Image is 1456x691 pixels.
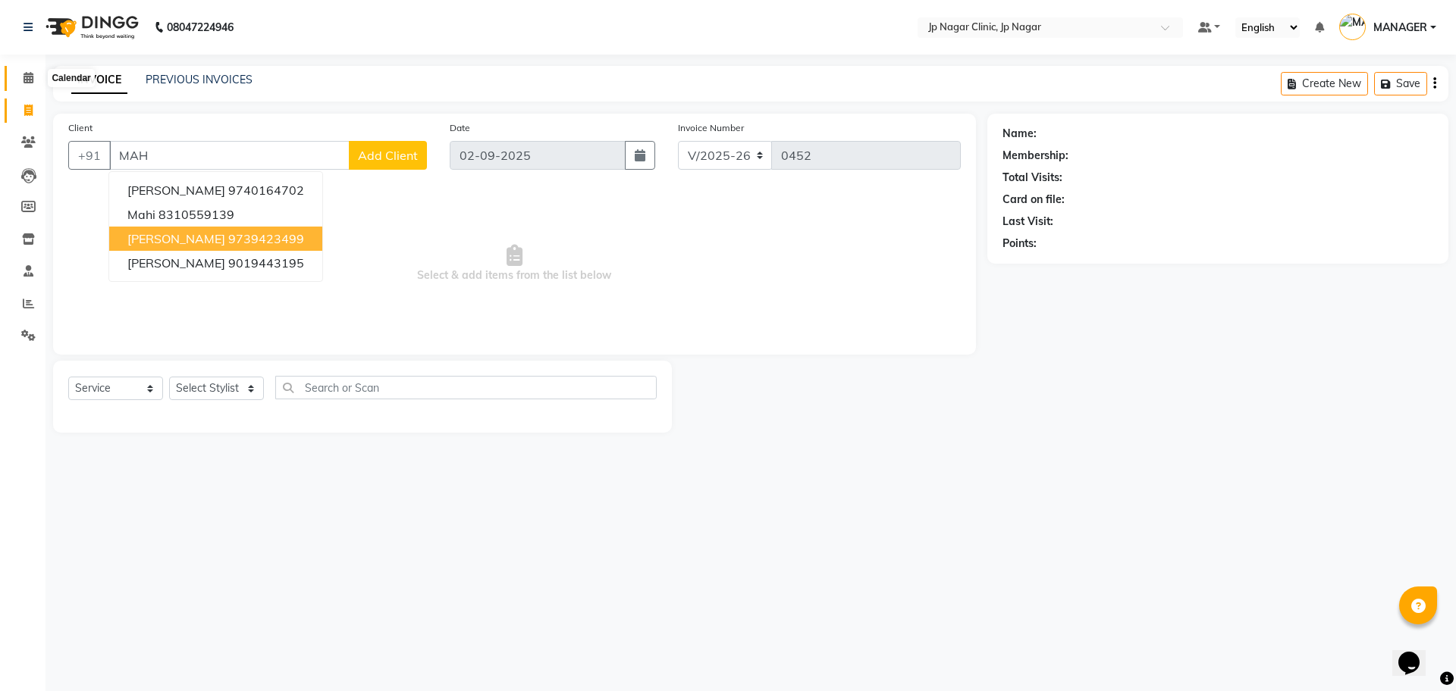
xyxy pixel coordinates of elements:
img: logo [39,6,143,48]
div: Membership: [1003,148,1068,164]
input: Search by Name/Mobile/Email/Code [109,141,350,170]
div: Total Visits: [1003,170,1062,186]
button: +91 [68,141,111,170]
span: Select & add items from the list below [68,188,961,339]
span: Add Client [358,148,418,163]
iframe: chat widget [1392,630,1441,676]
div: Card on file: [1003,192,1065,208]
span: [PERSON_NAME] [127,255,225,270]
span: MANAGER [1373,20,1427,36]
ngb-highlight: 9739423499 [228,231,304,246]
div: Points: [1003,236,1037,252]
button: Save [1374,72,1427,95]
button: Create New [1281,72,1368,95]
div: Last Visit: [1003,214,1053,230]
button: Add Client [349,141,427,170]
span: Mahi [127,207,155,222]
label: Invoice Number [678,121,744,135]
ngb-highlight: 9019443195 [228,255,304,270]
div: Calendar [48,69,94,87]
label: Client [68,121,93,135]
span: [PERSON_NAME] [127,231,225,246]
ngb-highlight: 9740164702 [228,183,304,198]
img: MANAGER [1339,14,1366,40]
label: Date [450,121,470,135]
div: Name: [1003,126,1037,142]
b: 08047224946 [167,6,234,48]
input: Search or Scan [275,376,657,399]
ngb-highlight: 8310559139 [158,207,234,222]
span: [PERSON_NAME] [127,183,225,198]
a: PREVIOUS INVOICES [146,73,253,86]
